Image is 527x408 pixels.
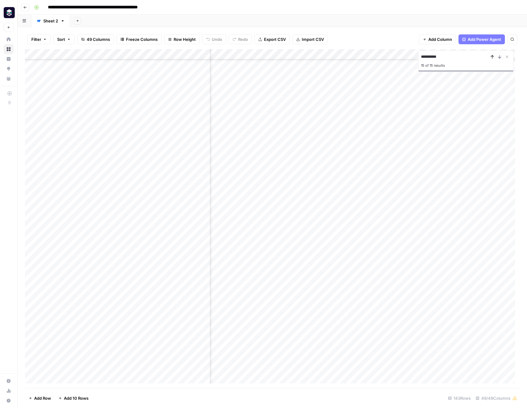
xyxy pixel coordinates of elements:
a: Opportunities [4,64,14,74]
div: 143 Rows [446,393,473,403]
a: Home [4,34,14,44]
span: Freeze Columns [126,36,158,42]
span: Add Row [34,395,51,401]
a: Your Data [4,74,14,84]
button: Add Power Agent [458,34,505,44]
span: Add 10 Rows [64,395,88,401]
span: Import CSV [302,36,324,42]
a: Insights [4,54,14,64]
span: 49 Columns [87,36,110,42]
button: Add 10 Rows [55,393,92,403]
button: Workspace: Platformengineering.org [4,5,14,20]
a: Sheet 2 [31,15,70,27]
button: Add Column [419,34,456,44]
button: Undo [202,34,226,44]
span: Redo [238,36,248,42]
button: Filter [27,34,51,44]
span: Add Power Agent [468,36,501,42]
span: Row Height [174,36,196,42]
button: Import CSV [292,34,328,44]
span: Export CSV [264,36,286,42]
span: Add Column [428,36,452,42]
button: 49 Columns [77,34,114,44]
button: Freeze Columns [116,34,162,44]
img: Platformengineering.org Logo [4,7,15,18]
button: Previous Result [489,53,496,61]
div: 49/49 Columns [473,393,520,403]
button: Help + Support [4,396,14,406]
a: Browse [4,44,14,54]
button: Close Search [503,53,511,61]
span: Filter [31,36,41,42]
a: Settings [4,376,14,386]
button: Add Row [25,393,55,403]
button: Row Height [164,34,200,44]
button: Sort [53,34,75,44]
div: 15 of 15 results [421,62,511,69]
a: Usage [4,386,14,396]
span: Sort [57,36,65,42]
button: Next Result [496,53,503,61]
div: Sheet 2 [43,18,58,24]
button: Redo [229,34,252,44]
button: Export CSV [254,34,290,44]
span: Undo [212,36,222,42]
